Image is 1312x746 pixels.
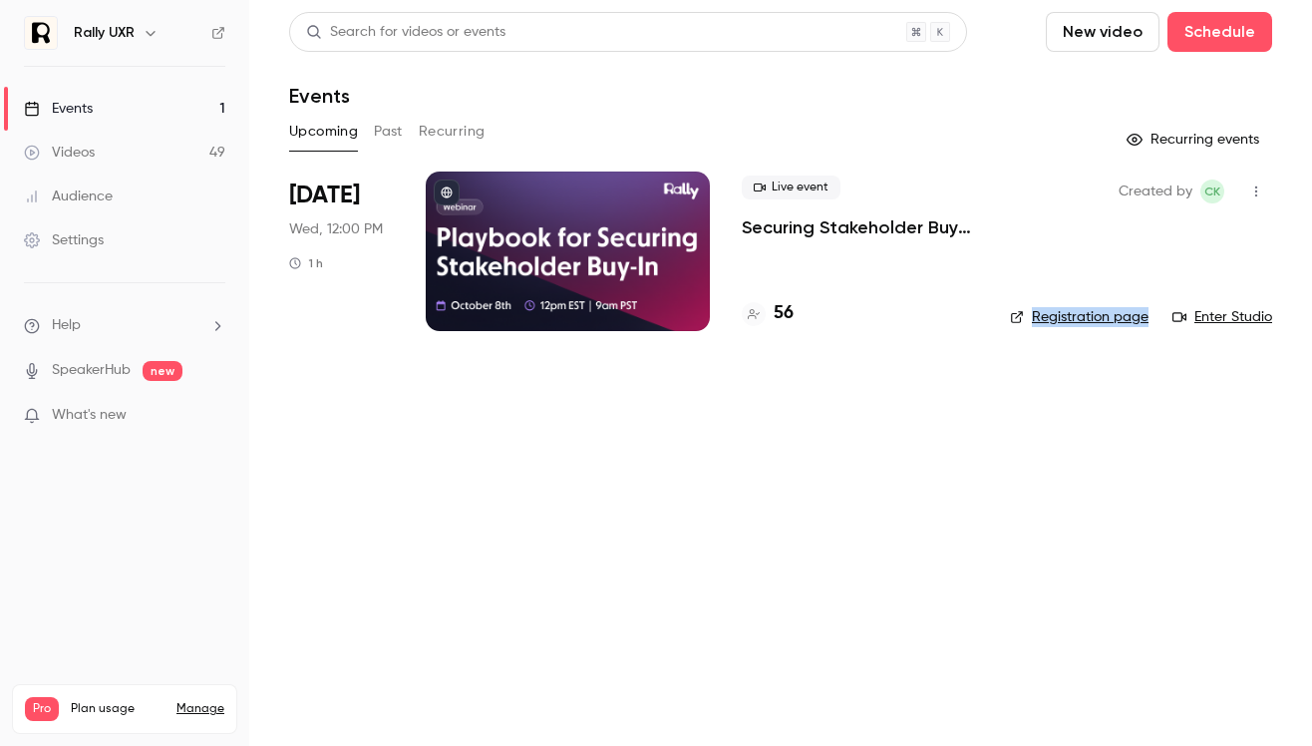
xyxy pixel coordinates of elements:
span: Caroline Kearney [1200,180,1224,203]
div: Events [24,99,93,119]
span: new [143,361,182,381]
span: Pro [25,697,59,721]
button: Recurring events [1118,124,1272,156]
h6: Rally UXR [74,23,135,43]
button: Recurring [419,116,486,148]
div: Oct 8 Wed, 12:00 PM (America/New York) [289,172,394,331]
img: Rally UXR [25,17,57,49]
div: Settings [24,230,104,250]
span: Live event [742,176,840,199]
h4: 56 [774,300,794,327]
a: Enter Studio [1172,307,1272,327]
span: Plan usage [71,701,164,717]
a: 56 [742,300,794,327]
button: Schedule [1167,12,1272,52]
div: Audience [24,186,113,206]
span: What's new [52,405,127,426]
div: 1 h [289,255,323,271]
button: Past [374,116,403,148]
a: Registration page [1010,307,1148,327]
div: Search for videos or events [306,22,505,43]
li: help-dropdown-opener [24,315,225,336]
span: Created by [1119,180,1192,203]
span: [DATE] [289,180,360,211]
span: Wed, 12:00 PM [289,219,383,239]
iframe: Noticeable Trigger [201,407,225,425]
span: CK [1204,180,1220,203]
span: Help [52,315,81,336]
div: Videos [24,143,95,163]
button: New video [1046,12,1159,52]
a: SpeakerHub [52,360,131,381]
h1: Events [289,84,350,108]
a: Manage [176,701,224,717]
button: Upcoming [289,116,358,148]
a: Securing Stakeholder Buy-In to Make Research Impossible to Ignore [742,215,978,239]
